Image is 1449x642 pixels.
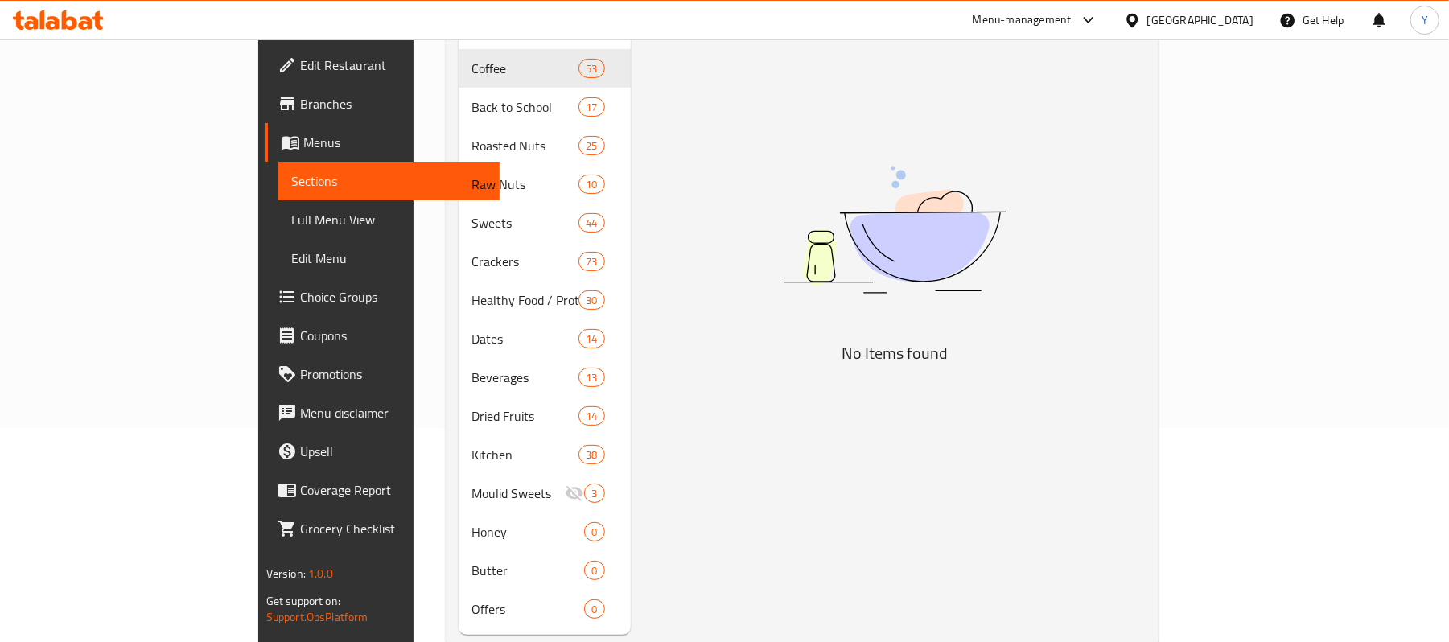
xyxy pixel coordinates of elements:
div: items [578,252,604,271]
span: Honey [471,522,584,541]
span: Offers [471,599,584,619]
span: Upsell [300,442,488,461]
span: Roasted Nuts [471,136,578,155]
div: items [578,59,604,78]
div: items [578,290,604,310]
span: Moulid Sweets [471,484,565,503]
div: Sweets44 [459,204,631,242]
span: Menu disclaimer [300,403,488,422]
span: 73 [579,254,603,270]
a: Grocery Checklist [265,509,500,548]
h5: No Items found [694,340,1096,366]
span: Coverage Report [300,480,488,500]
span: Back to School [471,97,578,117]
span: Version: [266,563,306,584]
div: Kitchen38 [459,435,631,474]
span: Promotions [300,364,488,384]
div: [GEOGRAPHIC_DATA] [1147,11,1253,29]
div: Crackers73 [459,242,631,281]
div: items [578,136,604,155]
div: items [578,406,604,426]
span: 25 [579,138,603,154]
div: Back to School17 [459,88,631,126]
span: Get support on: [266,591,340,611]
div: items [578,329,604,348]
a: Choice Groups [265,278,500,316]
div: Roasted Nuts25 [459,126,631,165]
div: Offers0 [459,590,631,628]
a: Coverage Report [265,471,500,509]
span: Branches [300,94,488,113]
a: Coupons [265,316,500,355]
a: Support.OpsPlatform [266,607,368,628]
span: 1.0.0 [308,563,333,584]
div: Honey0 [459,512,631,551]
div: Dried Fruits14 [459,397,631,435]
div: Dates14 [459,319,631,358]
div: items [578,368,604,387]
div: items [584,484,604,503]
div: items [584,561,604,580]
a: Full Menu View [278,200,500,239]
div: items [578,213,604,233]
span: Sweets [471,213,578,233]
span: 10 [579,177,603,192]
div: items [578,175,604,194]
span: Sections [291,171,488,191]
div: Coffee53 [459,49,631,88]
span: Full Menu View [291,210,488,229]
div: items [578,97,604,117]
span: 3 [585,486,603,501]
a: Menu disclaimer [265,393,500,432]
span: 13 [579,370,603,385]
span: Choice Groups [300,287,488,307]
a: Upsell [265,432,500,471]
div: Healthy Food / Protein Bars30 [459,281,631,319]
div: Moulid Sweets3 [459,474,631,512]
span: Healthy Food / Protein Bars [471,290,578,310]
div: Menu-management [973,10,1072,30]
span: Menus [303,133,488,152]
div: items [584,522,604,541]
span: 38 [579,447,603,463]
a: Edit Restaurant [265,46,500,84]
span: Coupons [300,326,488,345]
a: Branches [265,84,500,123]
span: Butter [471,561,584,580]
span: 14 [579,409,603,424]
span: Edit Restaurant [300,56,488,75]
span: Coffee [471,59,578,78]
span: 30 [579,293,603,308]
div: Butter0 [459,551,631,590]
span: Beverages [471,368,578,387]
a: Promotions [265,355,500,393]
div: items [584,599,604,619]
span: Kitchen [471,445,578,464]
span: Grocery Checklist [300,519,488,538]
span: Crackers [471,252,578,271]
a: Sections [278,162,500,200]
span: 0 [585,525,603,540]
div: Dates [471,329,578,348]
span: Raw Nuts [471,175,578,194]
div: Beverages13 [459,358,631,397]
div: items [578,445,604,464]
span: Y [1422,11,1428,29]
a: Menus [265,123,500,162]
span: Dried Fruits [471,406,578,426]
nav: Menu sections [459,43,631,635]
span: 53 [579,61,603,76]
a: Edit Menu [278,239,500,278]
img: dish.svg [694,123,1096,336]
